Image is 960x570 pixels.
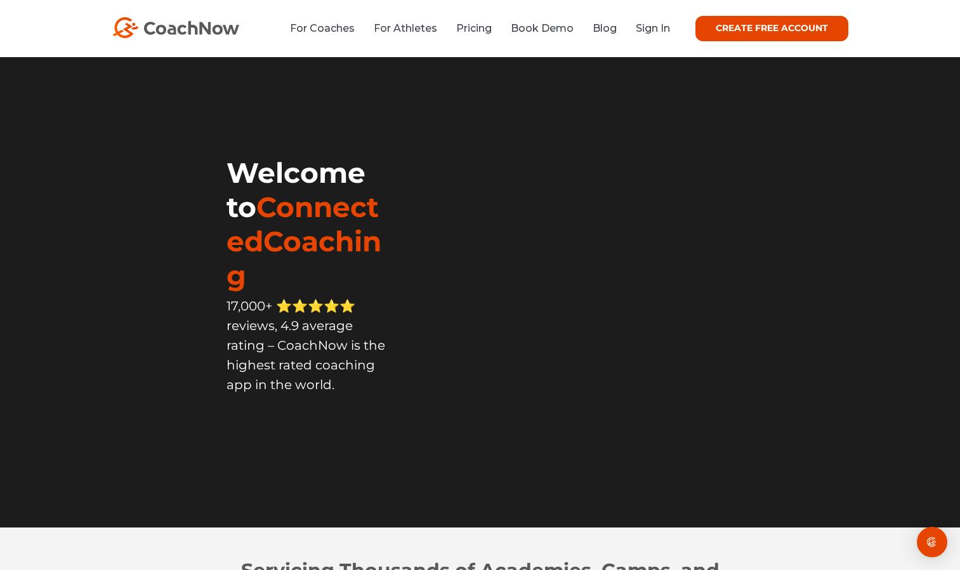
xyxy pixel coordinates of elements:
iframe: Embedded CTA [227,418,385,452]
a: Book Demo [511,22,574,34]
img: CoachNow Logo [112,17,239,38]
a: For Coaches [290,22,355,34]
span: ConnectedCoaching [227,190,381,293]
a: CREATE FREE ACCOUNT [695,16,848,41]
a: Pricing [456,22,492,34]
span: 17,000+ ⭐️⭐️⭐️⭐️⭐️ reviews, 4.9 average rating – CoachNow is the highest rated coaching app in th... [227,298,385,392]
a: Sign In [636,22,670,34]
a: Blog [593,22,617,34]
a: For Athletes [374,22,437,34]
div: Open Intercom Messenger [917,527,947,557]
h1: Welcome to [227,156,389,293]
